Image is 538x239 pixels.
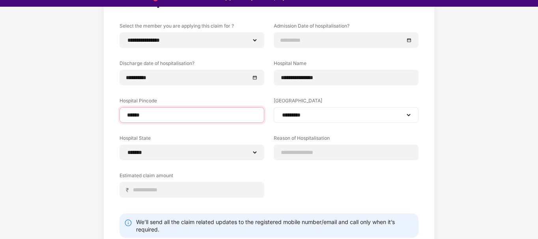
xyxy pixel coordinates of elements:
[274,60,418,70] label: Hospital Name
[136,218,414,233] div: We’ll send all the claim related updates to the registered mobile number/email and call only when...
[274,22,418,32] label: Admission Date of hospitalisation?
[274,135,418,145] label: Reason of Hospitalisation
[120,22,264,32] label: Select the member you are applying this claim for ?
[124,219,132,227] img: svg+xml;base64,PHN2ZyBpZD0iSW5mby0yMHgyMCIgeG1sbnM9Imh0dHA6Ly93d3cudzMub3JnLzIwMDAvc3ZnIiB3aWR0aD...
[126,186,132,194] span: ₹
[120,97,264,107] label: Hospital Pincode
[120,172,264,182] label: Estimated claim amount
[274,97,418,107] label: [GEOGRAPHIC_DATA]
[120,60,264,70] label: Discharge date of hospitalisation?
[120,135,264,145] label: Hospital State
